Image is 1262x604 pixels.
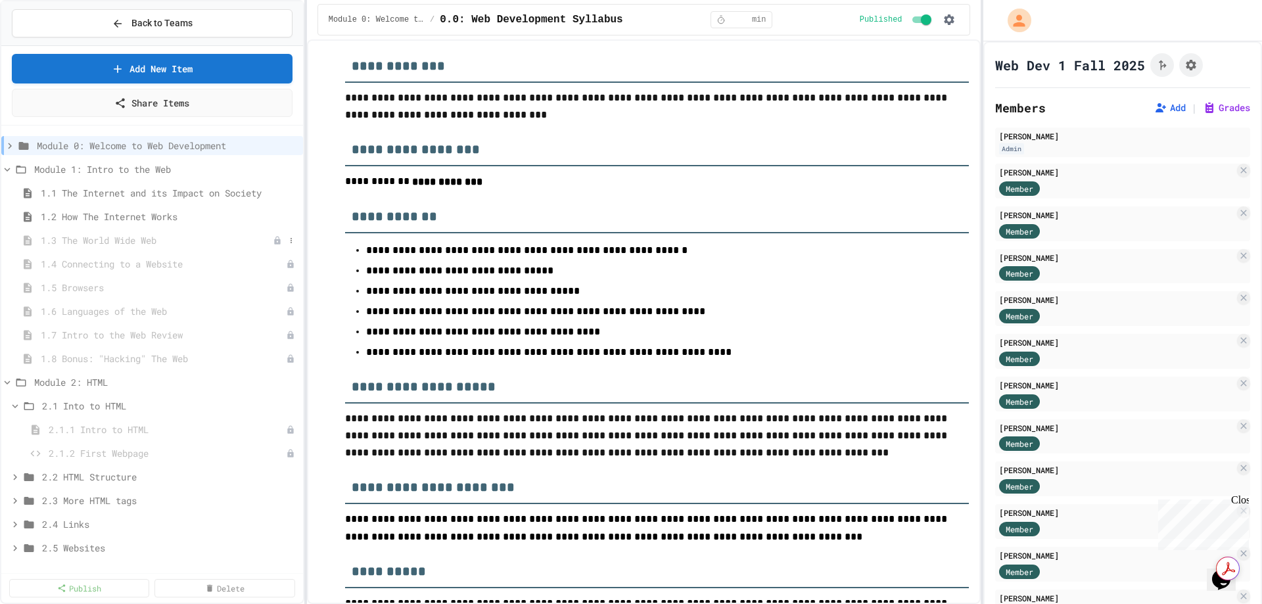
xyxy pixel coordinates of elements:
[12,54,292,83] a: Add New Item
[994,5,1035,35] div: My Account
[999,592,1234,604] div: [PERSON_NAME]
[1179,53,1203,77] button: Assignment Settings
[1207,551,1249,591] iframe: chat widget
[34,375,298,389] span: Module 2: HTML
[1006,523,1033,535] span: Member
[860,12,934,28] div: Content is published and visible to students
[12,9,292,37] button: Back to Teams
[41,281,286,294] span: 1.5 Browsers
[41,328,286,342] span: 1.7 Intro to the Web Review
[999,422,1234,434] div: [PERSON_NAME]
[1006,310,1033,322] span: Member
[1191,100,1198,116] span: |
[42,541,298,555] span: 2.5 Websites
[42,494,298,507] span: 2.3 More HTML tags
[999,130,1246,142] div: [PERSON_NAME]
[999,209,1234,221] div: [PERSON_NAME]
[41,352,286,365] span: 1.8 Bonus: "Hacking" The Web
[37,139,298,152] span: Module 0: Welcome to Web Development
[999,464,1234,476] div: [PERSON_NAME]
[1153,494,1249,550] iframe: chat widget
[1006,480,1033,492] span: Member
[430,14,434,25] span: /
[999,549,1234,561] div: [PERSON_NAME]
[273,236,282,245] div: Unpublished
[752,14,766,25] span: min
[999,143,1024,154] div: Admin
[999,294,1234,306] div: [PERSON_NAME]
[286,449,295,458] div: Unpublished
[42,517,298,531] span: 2.4 Links
[286,331,295,340] div: Unpublished
[41,257,286,271] span: 1.4 Connecting to a Website
[860,14,902,25] span: Published
[41,210,298,223] span: 1.2 How The Internet Works
[42,399,298,413] span: 2.1 Into to HTML
[286,354,295,363] div: Unpublished
[999,337,1234,348] div: [PERSON_NAME]
[34,162,298,176] span: Module 1: Intro to the Web
[999,379,1234,391] div: [PERSON_NAME]
[42,470,298,484] span: 2.2 HTML Structure
[995,56,1145,74] h1: Web Dev 1 Fall 2025
[440,12,622,28] span: 0.0: Web Development Syllabus
[12,89,292,117] a: Share Items
[9,579,149,597] a: Publish
[41,233,273,247] span: 1.3 The World Wide Web
[1006,183,1033,195] span: Member
[286,425,295,434] div: Unpublished
[999,252,1234,264] div: [PERSON_NAME]
[329,14,425,25] span: Module 0: Welcome to Web Development
[1154,101,1186,114] button: Add
[5,5,91,83] div: Chat with us now!Close
[1150,53,1174,77] button: Click to see fork details
[286,260,295,269] div: Unpublished
[995,99,1046,117] h2: Members
[1006,566,1033,578] span: Member
[49,446,286,460] span: 2.1.2 First Webpage
[154,579,294,597] a: Delete
[999,166,1234,178] div: [PERSON_NAME]
[131,16,193,30] span: Back to Teams
[1006,396,1033,407] span: Member
[1006,225,1033,237] span: Member
[1006,267,1033,279] span: Member
[41,186,298,200] span: 1.1 The Internet and its Impact on Society
[49,423,286,436] span: 2.1.1 Intro to HTML
[41,304,286,318] span: 1.6 Languages of the Web
[286,307,295,316] div: Unpublished
[285,234,298,247] button: More options
[999,507,1234,519] div: [PERSON_NAME]
[1006,353,1033,365] span: Member
[1203,101,1250,114] button: Grades
[42,565,298,578] span: 2.6 Images
[286,283,295,292] div: Unpublished
[1006,438,1033,450] span: Member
